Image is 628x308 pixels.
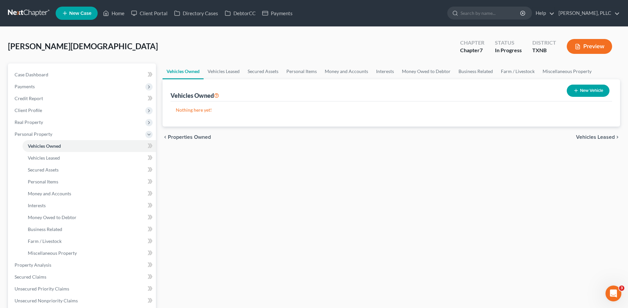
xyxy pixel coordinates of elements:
[532,7,555,19] a: Help
[480,47,483,53] span: 7
[23,212,156,223] a: Money Owed to Debtor
[168,135,211,140] span: Properties Owned
[497,63,539,79] a: Farm / Livestock
[9,271,156,283] a: Secured Claims
[23,164,156,176] a: Secured Assets
[170,92,219,99] div: Vehicles Owned
[9,295,156,307] a: Unsecured Nonpriority Claims
[204,63,244,79] a: Vehicles Leased
[372,63,398,79] a: Interests
[15,131,52,137] span: Personal Property
[460,47,484,54] div: Chapter
[221,7,259,19] a: DebtorCC
[23,188,156,200] a: Money and Accounts
[532,39,556,47] div: District
[9,93,156,104] a: Credit Report
[15,274,46,280] span: Secured Claims
[28,226,62,232] span: Business Related
[282,63,321,79] a: Personal Items
[567,39,612,54] button: Preview
[23,235,156,247] a: Farm / Livestock
[460,39,484,47] div: Chapter
[28,191,71,196] span: Money and Accounts
[321,63,372,79] a: Money and Accounts
[171,7,221,19] a: Directory Cases
[100,7,128,19] a: Home
[567,85,609,97] button: New Vehicle
[15,107,42,113] span: Client Profile
[15,262,51,268] span: Property Analysis
[128,7,171,19] a: Client Portal
[15,72,48,77] span: Case Dashboard
[176,107,607,113] p: Nothing here yet!
[15,298,78,303] span: Unsecured Nonpriority Claims
[576,135,615,140] span: Vehicles Leased
[15,119,43,125] span: Real Property
[576,135,620,140] button: Vehicles Leased chevron_right
[615,135,620,140] i: chevron_right
[15,84,35,89] span: Payments
[495,47,522,54] div: In Progress
[28,238,62,244] span: Farm / Livestock
[398,63,455,79] a: Money Owed to Debtor
[28,155,60,161] span: Vehicles Leased
[244,63,282,79] a: Secured Assets
[15,286,69,291] span: Unsecured Priority Claims
[23,247,156,259] a: Miscellaneous Property
[15,96,43,101] span: Credit Report
[460,7,521,19] input: Search by name...
[69,11,91,16] span: New Case
[28,214,76,220] span: Money Owed to Debtor
[23,176,156,188] a: Personal Items
[555,7,620,19] a: [PERSON_NAME], PLLC
[455,63,497,79] a: Business Related
[28,250,77,256] span: Miscellaneous Property
[9,283,156,295] a: Unsecured Priority Claims
[28,179,58,184] span: Personal Items
[163,63,204,79] a: Vehicles Owned
[9,69,156,81] a: Case Dashboard
[28,203,46,208] span: Interests
[8,41,158,51] span: [PERSON_NAME][DEMOGRAPHIC_DATA]
[495,39,522,47] div: Status
[605,286,621,301] iframe: Intercom live chat
[23,223,156,235] a: Business Related
[23,152,156,164] a: Vehicles Leased
[163,135,211,140] button: chevron_left Properties Owned
[23,200,156,212] a: Interests
[619,286,624,291] span: 3
[539,63,596,79] a: Miscellaneous Property
[28,167,59,173] span: Secured Assets
[163,135,168,140] i: chevron_left
[9,259,156,271] a: Property Analysis
[23,140,156,152] a: Vehicles Owned
[532,47,556,54] div: TXNB
[28,143,61,149] span: Vehicles Owned
[259,7,296,19] a: Payments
